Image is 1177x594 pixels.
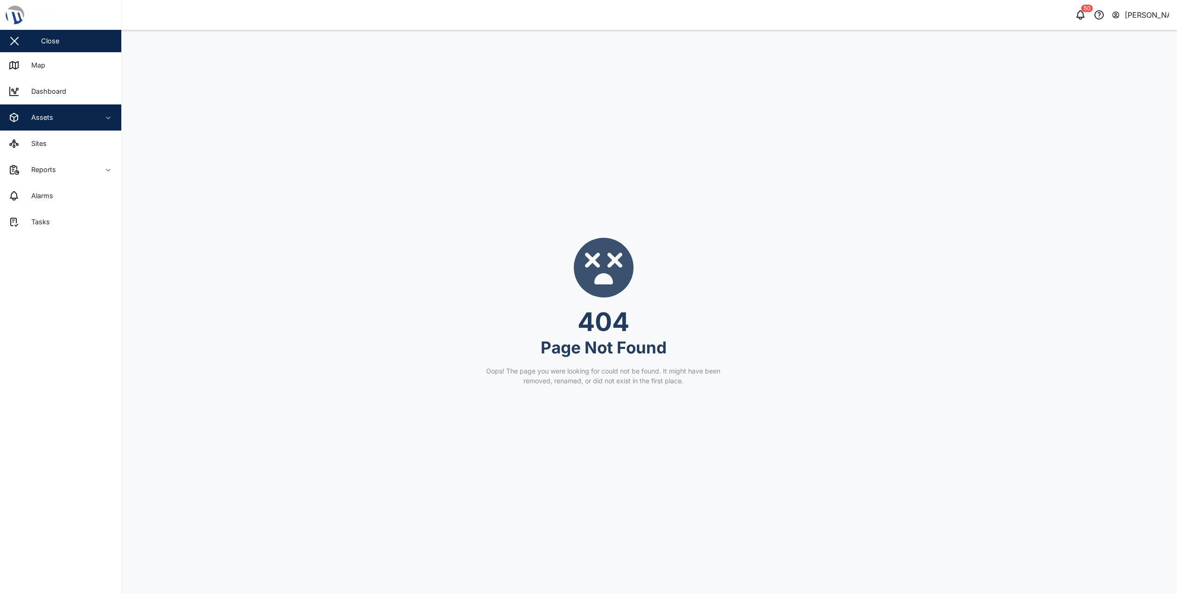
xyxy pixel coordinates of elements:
[24,60,45,70] div: Map
[24,138,47,149] div: Sites
[541,335,667,360] div: Page Not Found
[24,112,53,123] div: Assets
[24,86,66,97] div: Dashboard
[24,165,56,175] div: Reports
[24,217,50,227] div: Tasks
[1081,5,1093,12] div: 50
[578,302,629,342] div: 404
[24,191,53,201] div: Alarms
[1111,8,1170,21] button: [PERSON_NAME]
[485,366,722,386] div: Oops! The page you were looking for could not be found. It might have been removed, renamed, or d...
[41,36,59,46] div: Close
[5,5,126,25] img: Main Logo
[1125,9,1170,21] div: [PERSON_NAME]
